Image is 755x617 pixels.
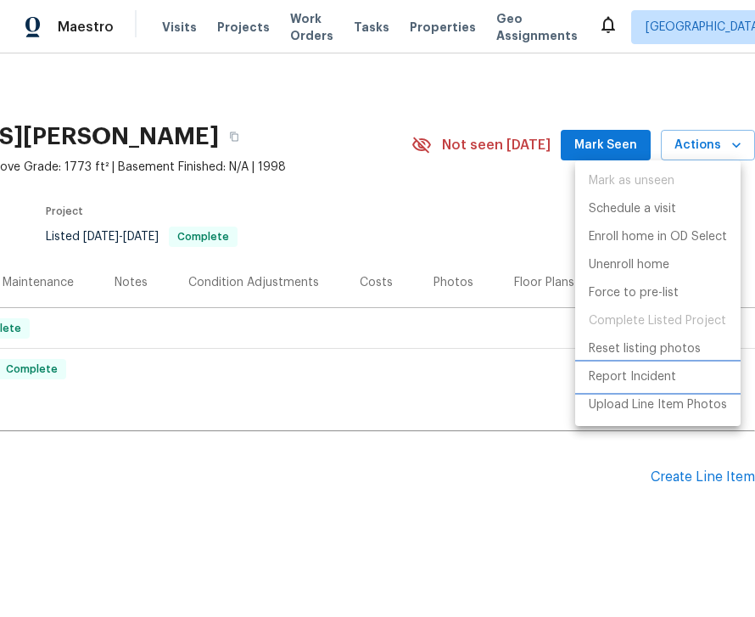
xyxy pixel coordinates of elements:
p: Force to pre-list [589,284,679,302]
p: Enroll home in OD Select [589,228,727,246]
p: Reset listing photos [589,340,701,358]
p: Report Incident [589,368,676,386]
p: Schedule a visit [589,200,676,218]
p: Unenroll home [589,256,669,274]
span: Project is already completed [575,307,741,335]
p: Upload Line Item Photos [589,396,727,414]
